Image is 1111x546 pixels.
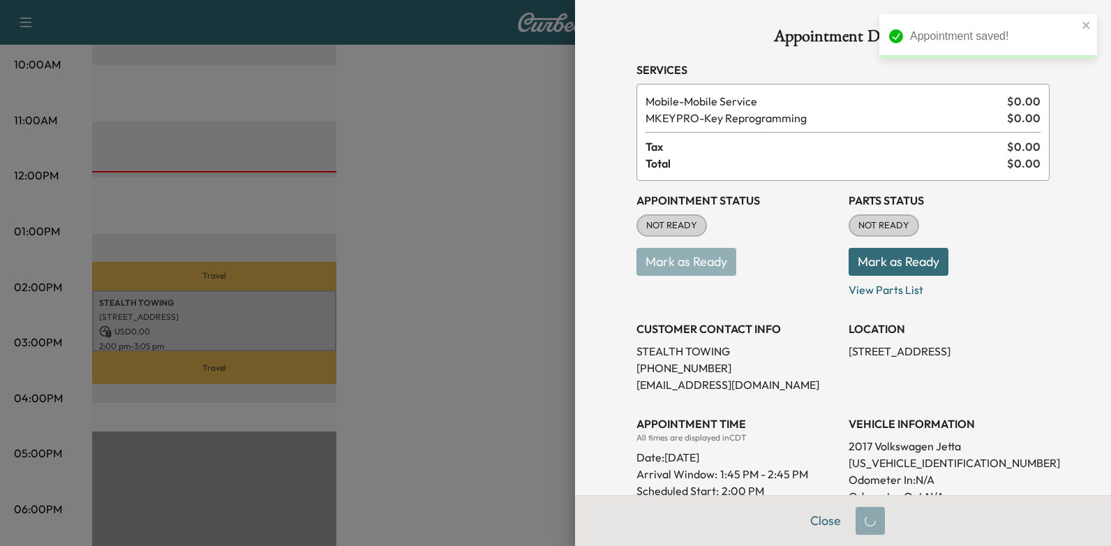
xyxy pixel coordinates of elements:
p: 2:00 PM [722,482,764,499]
span: Tax [646,138,1007,155]
p: Scheduled Start: [636,482,719,499]
span: Key Reprogramming [646,110,1001,126]
h3: CUSTOMER CONTACT INFO [636,320,837,337]
p: [PHONE_NUMBER] [636,360,837,376]
p: 2017 Volkswagen Jetta [849,438,1050,455]
p: Odometer In: N/A [849,471,1050,488]
button: Close [801,507,850,535]
span: Total [646,155,1007,172]
h1: Appointment Details [636,28,1050,50]
p: [EMAIL_ADDRESS][DOMAIN_NAME] [636,376,837,393]
h3: LOCATION [849,320,1050,337]
div: Appointment saved! [910,28,1078,45]
span: NOT READY [850,219,918,233]
p: Arrival Window: [636,466,837,482]
h3: APPOINTMENT TIME [636,415,837,432]
p: STEALTH TOWING [636,343,837,360]
button: close [1082,20,1091,31]
h3: Parts Status [849,192,1050,209]
p: [US_VEHICLE_IDENTIFICATION_NUMBER] [849,455,1050,471]
h3: VEHICLE INFORMATION [849,415,1050,432]
div: All times are displayed in CDT [636,432,837,443]
span: Mobile Service [646,93,1001,110]
span: $ 0.00 [1007,138,1041,155]
h3: Services [636,61,1050,78]
p: [STREET_ADDRESS] [849,343,1050,360]
p: Odometer Out: N/A [849,488,1050,505]
span: 1:45 PM - 2:45 PM [720,466,808,482]
h3: Appointment Status [636,192,837,209]
span: $ 0.00 [1007,93,1041,110]
button: Mark as Ready [849,248,948,276]
span: NOT READY [638,219,706,233]
span: $ 0.00 [1007,110,1041,126]
div: Date: [DATE] [636,443,837,466]
p: View Parts List [849,276,1050,298]
span: $ 0.00 [1007,155,1041,172]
